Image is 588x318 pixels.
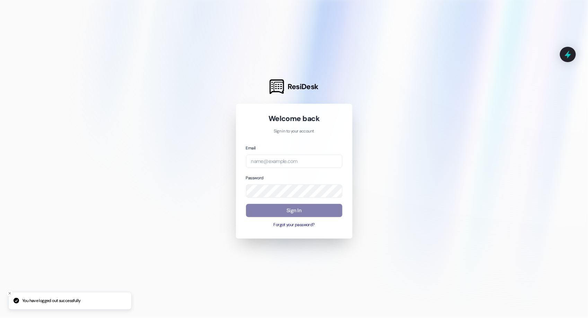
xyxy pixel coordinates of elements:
[246,128,342,135] p: Sign in to your account
[288,82,318,92] span: ResiDesk
[6,290,13,297] button: Close toast
[246,114,342,123] h1: Welcome back
[246,222,342,228] button: Forgot your password?
[246,175,264,181] label: Password
[270,79,284,94] img: ResiDesk Logo
[246,155,342,168] input: name@example.com
[246,145,256,151] label: Email
[22,298,80,304] p: You have logged out successfully
[246,204,342,217] button: Sign In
